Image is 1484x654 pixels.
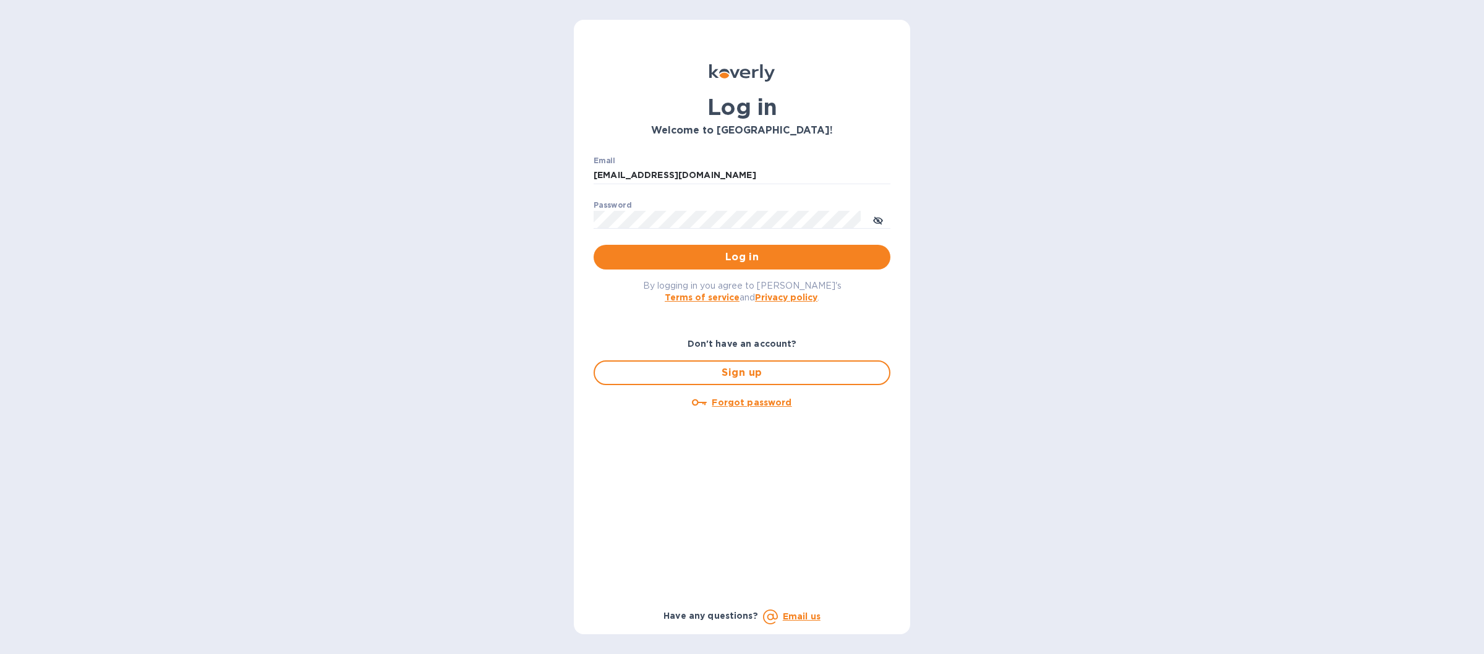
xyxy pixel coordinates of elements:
b: Don't have an account? [688,339,797,349]
u: Forgot password [712,397,791,407]
a: Privacy policy [755,292,817,302]
span: Log in [603,250,881,265]
button: toggle password visibility [866,207,890,232]
h3: Welcome to [GEOGRAPHIC_DATA]! [594,125,890,137]
label: Email [594,157,615,164]
button: Log in [594,245,890,270]
span: Sign up [605,365,879,380]
button: Sign up [594,360,890,385]
a: Terms of service [665,292,740,302]
b: Have any questions? [663,611,758,621]
label: Password [594,202,631,209]
span: By logging in you agree to [PERSON_NAME]'s and . [643,281,842,302]
img: Koverly [709,64,775,82]
a: Email us [783,611,821,621]
input: Enter email address [594,166,890,185]
h1: Log in [594,94,890,120]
